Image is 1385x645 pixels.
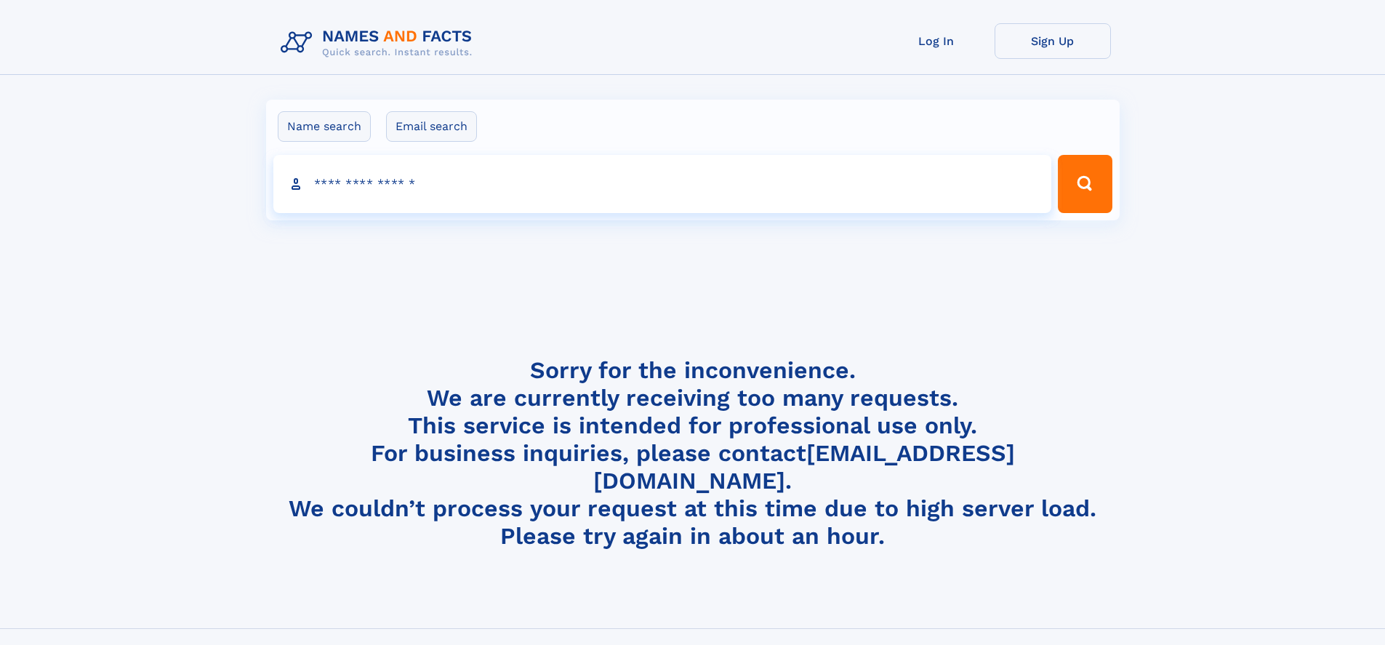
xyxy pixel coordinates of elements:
[273,155,1052,213] input: search input
[278,111,371,142] label: Name search
[275,356,1111,550] h4: Sorry for the inconvenience. We are currently receiving too many requests. This service is intend...
[275,23,484,63] img: Logo Names and Facts
[1058,155,1112,213] button: Search Button
[593,439,1015,494] a: [EMAIL_ADDRESS][DOMAIN_NAME]
[386,111,477,142] label: Email search
[995,23,1111,59] a: Sign Up
[878,23,995,59] a: Log In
